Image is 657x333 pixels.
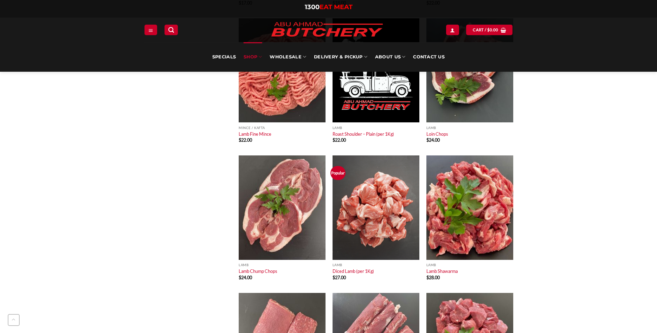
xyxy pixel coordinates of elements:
[426,275,429,280] span: $
[426,131,448,137] a: Loin Chops
[333,126,419,130] p: Lamb
[466,25,513,35] a: View cart
[426,275,440,280] bdi: 28.00
[305,3,353,11] a: 1300EAT MEAT
[487,27,490,33] span: $
[426,263,513,267] p: Lamb
[144,25,157,35] a: Menu
[244,42,262,72] a: SHOP
[333,131,394,137] a: Roast Shoulder – Plain (per 1Kg)
[333,275,335,280] span: $
[413,42,445,72] a: Contact Us
[239,275,252,280] bdi: 24.00
[239,275,241,280] span: $
[239,131,271,137] a: Lamb Fine Mince
[426,137,429,143] span: $
[270,42,306,72] a: Wholesale
[333,268,374,274] a: Diced Lamb (per 1Kg)
[333,137,335,143] span: $
[239,155,326,260] img: Lamb-Chump-Chops
[333,275,346,280] bdi: 27.00
[426,126,513,130] p: Lamb
[239,137,241,143] span: $
[375,42,405,72] a: About Us
[239,126,326,130] p: Mince / Kafta
[165,25,178,35] a: Search
[314,42,367,72] a: Delivery & Pickup
[8,314,20,326] button: Go to top
[426,268,458,274] a: Lamb Shawarma
[305,3,320,11] span: 1300
[426,155,513,260] img: Lamb Shawarma
[473,27,498,33] span: Cart /
[265,18,388,42] img: Abu Ahmad Butchery
[426,137,440,143] bdi: 24.00
[239,263,326,267] p: Lamb
[212,42,236,72] a: Specials
[333,263,419,267] p: Lamb
[333,137,346,143] bdi: 22.00
[239,268,277,274] a: Lamb Chump Chops
[320,3,353,11] span: EAT MEAT
[487,27,498,32] bdi: 0.00
[239,137,252,143] bdi: 22.00
[446,25,459,35] a: Login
